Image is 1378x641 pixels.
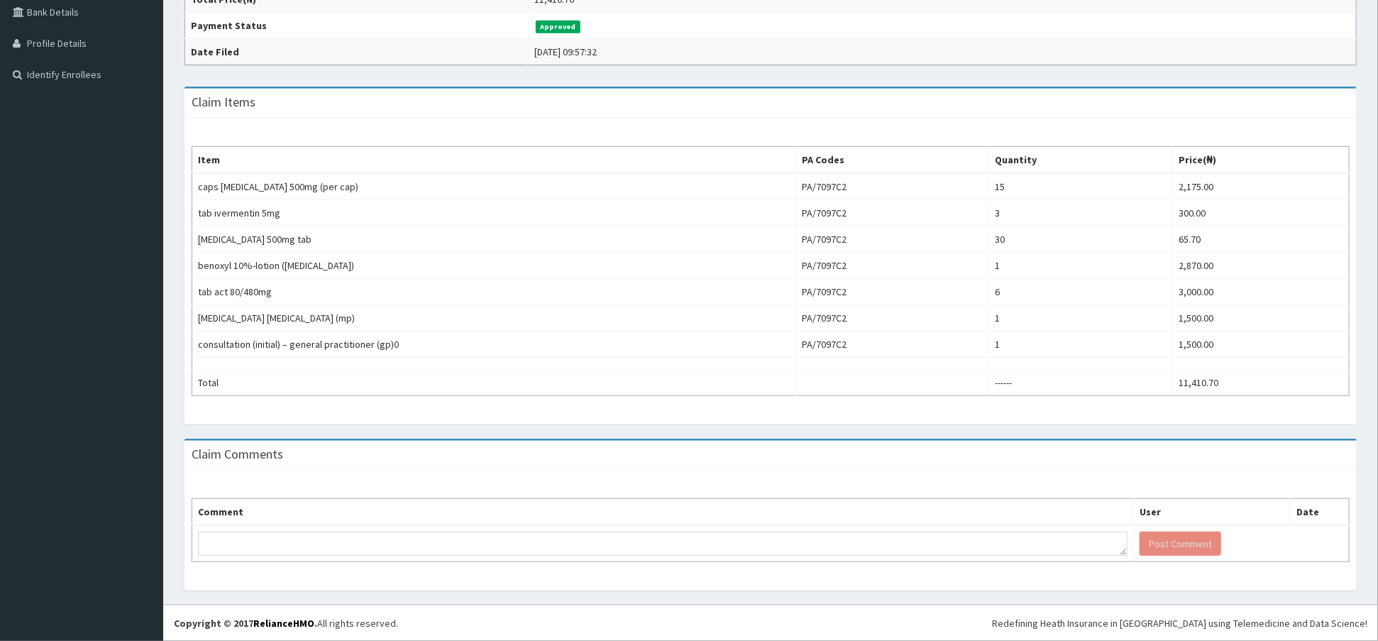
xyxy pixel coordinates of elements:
[1173,370,1350,396] td: 11,410.70
[192,173,796,200] td: caps [MEDICAL_DATA] 500mg (per cap)
[989,226,1173,253] td: 30
[1173,226,1350,253] td: 65.70
[1140,532,1221,556] button: Post Comment
[796,305,989,332] td: PA/7097C2
[185,13,529,39] th: Payment Status
[796,253,989,279] td: PA/7097C2
[192,147,796,174] th: Item
[1291,499,1350,526] th: Date
[192,305,796,332] td: [MEDICAL_DATA] [MEDICAL_DATA] (mp)
[796,200,989,226] td: PA/7097C2
[796,147,989,174] th: PA Codes
[796,173,989,200] td: PA/7097C2
[1173,253,1350,279] td: 2,870.00
[1173,200,1350,226] td: 300.00
[989,253,1173,279] td: 1
[192,253,796,279] td: benoxyl 10%-lotion ([MEDICAL_DATA])
[989,173,1173,200] td: 15
[1173,173,1350,200] td: 2,175.00
[796,279,989,305] td: PA/7097C2
[192,96,255,109] h3: Claim Items
[989,370,1173,396] td: ------
[192,200,796,226] td: tab ivermentin 5mg
[989,147,1173,174] th: Quantity
[1134,499,1291,526] th: User
[1173,147,1350,174] th: Price(₦)
[796,332,989,358] td: PA/7097C2
[192,370,796,396] td: Total
[989,305,1173,332] td: 1
[992,616,1367,630] div: Redefining Heath Insurance in [GEOGRAPHIC_DATA] using Telemedicine and Data Science!
[796,226,989,253] td: PA/7097C2
[989,200,1173,226] td: 3
[253,617,314,630] a: RelianceHMO
[1173,279,1350,305] td: 3,000.00
[536,21,580,33] span: Approved
[1173,305,1350,332] td: 1,500.00
[534,45,597,59] div: [DATE] 09:57:32
[192,226,796,253] td: [MEDICAL_DATA] 500mg tab
[1173,332,1350,358] td: 1,500.00
[163,605,1378,641] footer: All rights reserved.
[192,499,1134,526] th: Comment
[192,332,796,358] td: consultation (initial) – general practitioner (gp)0
[185,39,529,65] th: Date Filed
[989,279,1173,305] td: 6
[174,617,317,630] strong: Copyright © 2017 .
[989,332,1173,358] td: 1
[192,279,796,305] td: tab act 80/480mg
[192,448,283,461] h3: Claim Comments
